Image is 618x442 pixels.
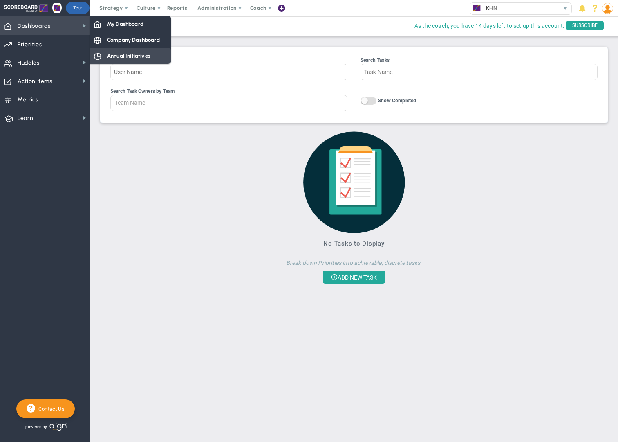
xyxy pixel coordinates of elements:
span: select [560,3,571,14]
span: SUBSCRIBE [566,21,604,30]
span: Action Items [18,73,52,90]
input: Search Task Owners by Team [111,95,160,110]
div: Search Task Owners by Team [110,88,347,94]
span: Annual Initiatives [107,52,150,60]
div: Search Task Owners [110,57,347,63]
img: 209640.Person.photo [602,3,613,14]
span: Learn [18,110,33,127]
h4: Break down Priorities into achievable, discrete tasks. [205,253,502,271]
span: Dashboards [18,18,51,35]
span: Contact Us [35,406,65,412]
h3: No Tasks to Display [205,240,502,247]
span: My Dashboard [107,20,143,28]
input: Search Tasks [360,64,598,80]
span: Show Completed [378,98,416,104]
span: Strategy [99,5,123,11]
span: Priorities [18,36,42,53]
span: Huddles [18,54,40,72]
span: Coach [250,5,266,11]
div: Powered by Align [16,420,101,433]
span: As the coach, you have 14 days left to set up this account. [414,21,564,31]
button: ADD NEW TASK [323,271,385,284]
span: Administration [197,5,236,11]
img: 33623.Company.photo [472,3,482,13]
span: Metrics [18,91,38,108]
div: Search Tasks [360,57,598,63]
span: Company Dashboard [107,36,160,44]
input: Search Task Owners [110,64,347,80]
span: Culture [137,5,156,11]
span: KHN [482,3,497,14]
